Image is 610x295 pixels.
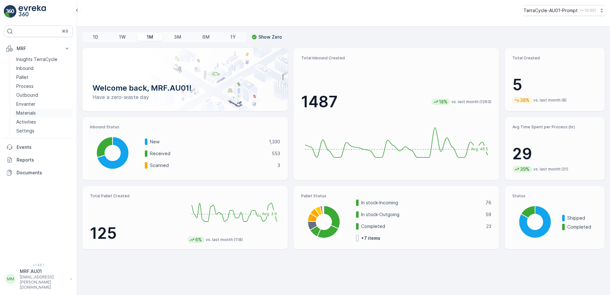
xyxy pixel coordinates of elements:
a: Documents [4,166,73,179]
p: Total Pallet Created [90,193,182,199]
button: MRF [4,42,73,55]
a: Reports [4,154,73,166]
p: Insights TerraCycle [16,56,57,63]
p: [EMAIL_ADDRESS][PERSON_NAME][DOMAIN_NAME] [20,275,67,290]
p: Pallet [16,74,28,80]
a: Process [14,82,73,91]
p: ( +10:00 ) [580,8,596,13]
p: Pallet Status [301,193,491,199]
a: Activities [14,117,73,126]
p: 59 [486,211,491,218]
a: Insights TerraCycle [14,55,73,64]
p: Process [16,83,33,89]
a: Pallet [14,73,73,82]
p: Avg Time Spent per Process (hr) [512,125,597,130]
p: vs. last month (8) [533,98,567,103]
p: Inbound Status [90,125,280,130]
p: MRF.AU01 [20,268,67,275]
p: 5 [512,75,597,95]
p: 1487 [301,92,338,111]
p: 1D [93,34,98,40]
p: vs. last month (1263) [451,99,491,104]
p: vs. last month (118) [206,237,243,242]
p: 1M [147,34,153,40]
p: vs. last month (21) [533,167,568,172]
p: Scanned [150,162,273,169]
p: 23 [486,223,491,230]
p: TerraCycle-AU01-Prompt [524,7,578,14]
p: 29 [512,144,597,163]
p: Welcome back, MRF.AU01! [93,83,278,93]
a: Envanter [14,100,73,109]
p: Have a zero-waste day [93,93,278,101]
p: Envanter [16,101,35,107]
p: Outbound [16,92,38,98]
p: 1,330 [269,139,280,145]
p: Status [512,193,597,199]
p: MRF [17,45,60,52]
div: MM [5,274,16,284]
p: Total Inbound Created [301,56,491,61]
p: Show Zero [258,34,282,40]
a: Materials [14,109,73,117]
p: 38% [519,97,530,103]
p: Activities [16,119,36,125]
p: New [150,139,265,145]
p: ⌘B [62,29,68,34]
p: 6M [202,34,210,40]
button: TerraCycle-AU01-Prompt(+10:00) [524,5,605,16]
p: Reports [17,157,70,163]
p: 18% [438,99,448,105]
p: Completed [361,223,482,230]
span: v 1.48.1 [4,263,73,267]
a: Inbound [14,64,73,73]
p: 1Y [230,34,236,40]
p: 76 [486,200,491,206]
p: Received [150,150,268,157]
p: 553 [272,150,280,157]
a: Events [4,141,73,154]
p: Documents [17,170,70,176]
p: Total Created [512,56,597,61]
p: + 7 items [361,235,380,241]
a: Settings [14,126,73,135]
p: 3 [278,162,280,169]
p: In stock-Outgoing [361,211,481,218]
img: logo_light-DOdMpM7g.png [19,5,46,18]
p: 3M [174,34,181,40]
p: 1W [119,34,126,40]
p: Shipped [567,215,597,221]
p: Events [17,144,70,150]
p: Completed [567,224,597,230]
p: 6% [195,237,203,243]
p: 39% [519,166,530,172]
a: Outbound [14,91,73,100]
button: MMMRF.AU01[EMAIL_ADDRESS][PERSON_NAME][DOMAIN_NAME] [4,268,73,290]
img: logo [4,5,17,18]
p: Inbound [16,65,33,72]
p: Settings [16,128,34,134]
p: Materials [16,110,36,116]
p: In stock-Incoming [361,200,481,206]
p: 125 [90,224,182,243]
